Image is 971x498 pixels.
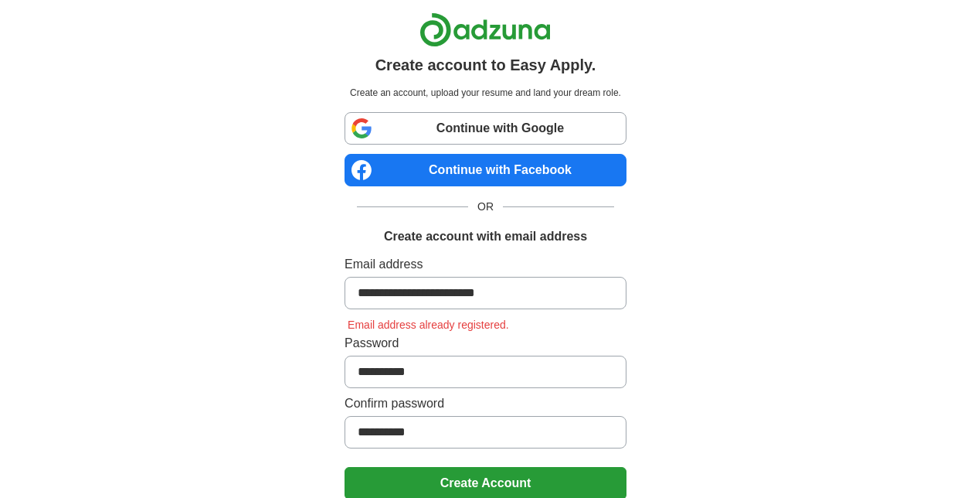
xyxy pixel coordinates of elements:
label: Email address [345,255,626,274]
a: Continue with Facebook [345,154,626,186]
label: Password [345,334,626,353]
h1: Create account with email address [384,227,587,246]
img: Adzuna logo [419,12,551,47]
a: Continue with Google [345,112,626,145]
label: Confirm password [345,394,626,413]
span: Email address already registered. [345,319,512,331]
p: Create an account, upload your resume and land your dream role. [348,86,623,100]
span: OR [468,199,503,215]
h1: Create account to Easy Apply. [375,53,596,77]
